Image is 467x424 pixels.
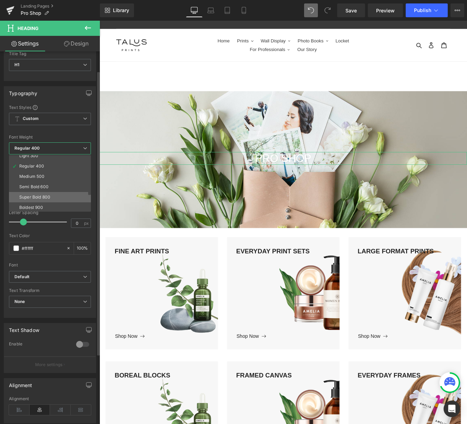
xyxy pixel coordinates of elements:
[19,174,44,179] div: Medium 500
[19,195,50,200] div: Super Bold 800
[304,3,318,17] button: Undo
[4,356,96,373] button: More settings
[14,274,29,280] i: Default
[9,51,91,56] div: Title Tag
[14,145,40,151] b: Regular 400
[19,184,49,189] div: Semi Bold 600
[18,26,39,31] span: Heading
[22,244,63,252] input: Color
[21,3,100,9] a: Landing Pages
[51,36,101,51] a: Design
[19,153,38,158] div: Light 300
[9,323,39,333] div: Text Shadow
[74,242,91,254] div: %
[21,10,41,16] span: Pro Shop
[23,116,39,122] b: Custom
[9,135,91,140] div: Font Weight
[186,3,203,17] a: Desktop
[100,3,134,17] a: New Library
[113,7,129,13] span: Library
[9,396,91,401] div: Alignment
[219,3,236,17] a: Tablet
[9,87,37,96] div: Typography
[414,8,431,13] span: Publish
[9,210,91,215] div: Letter Spacing
[9,104,91,110] div: Text Styles
[9,288,91,293] div: Text Transform
[406,3,448,17] button: Publish
[345,7,357,14] span: Save
[236,3,252,17] a: Mobile
[321,3,334,17] button: Redo
[450,3,464,17] button: More
[368,3,403,17] a: Preview
[35,362,63,368] p: More settings
[9,378,32,388] div: Alignment
[14,62,19,67] b: H1
[9,263,91,267] div: Font
[376,7,395,14] span: Preview
[14,299,25,304] b: None
[19,205,43,210] div: Boldest 900
[19,164,44,169] div: Regular 400
[84,221,90,225] span: px
[9,233,91,238] div: Text Color
[9,341,69,349] div: Enable
[203,3,219,17] a: Laptop
[444,401,460,417] div: Open Intercom Messenger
